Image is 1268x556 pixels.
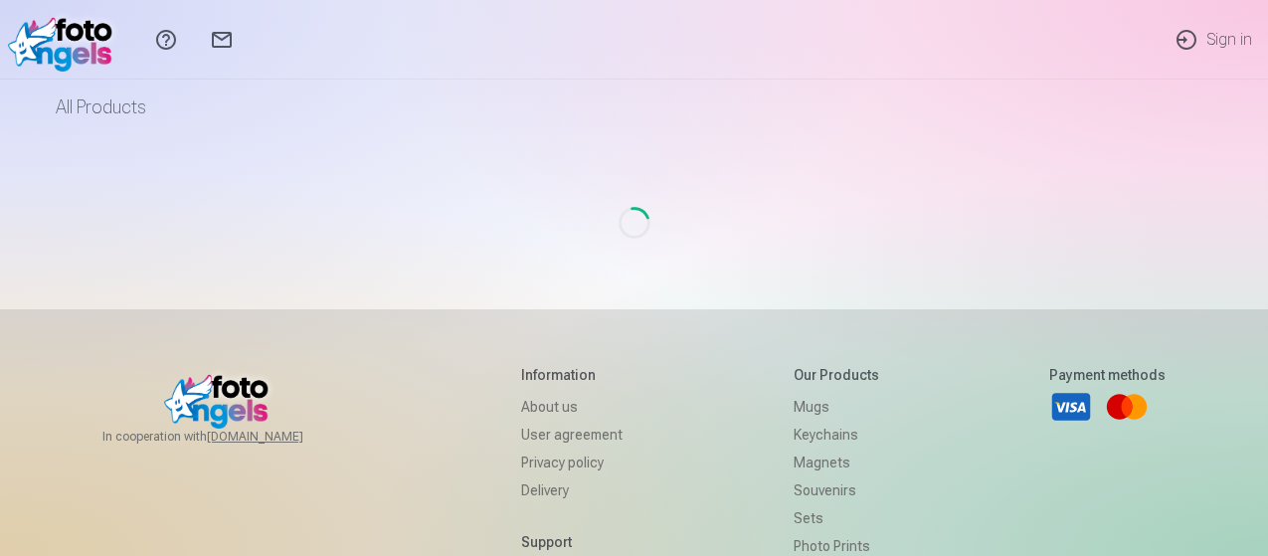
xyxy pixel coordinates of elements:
a: Visa [1049,385,1093,429]
img: /v1 [8,8,122,72]
h5: Support [521,532,623,552]
a: [DOMAIN_NAME] [207,429,351,445]
h5: Our products [794,365,879,385]
a: Sets [794,504,879,532]
a: About us [521,393,623,421]
a: User agreement [521,421,623,449]
h5: Information [521,365,623,385]
a: Delivery [521,476,623,504]
span: In cooperation with [102,429,351,445]
a: Keychains [794,421,879,449]
a: Privacy policy [521,449,623,476]
a: Magnets [794,449,879,476]
a: Mugs [794,393,879,421]
h5: Payment methods [1049,365,1166,385]
a: Souvenirs [794,476,879,504]
a: Mastercard [1105,385,1149,429]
